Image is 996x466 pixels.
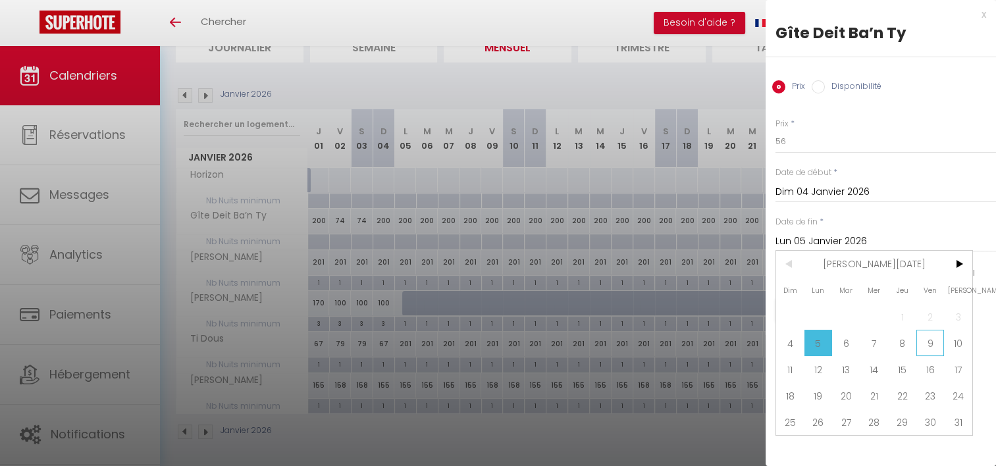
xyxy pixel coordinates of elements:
span: > [944,251,972,277]
span: 3 [944,303,972,330]
span: 9 [916,330,945,356]
div: x [766,7,986,22]
span: 24 [944,382,972,409]
span: 19 [804,382,833,409]
span: 15 [888,356,916,382]
span: 8 [888,330,916,356]
span: 30 [916,409,945,435]
span: Mar [832,277,860,303]
span: 14 [860,356,889,382]
label: Date de début [775,167,831,179]
span: 31 [944,409,972,435]
span: 17 [944,356,972,382]
span: 2 [916,303,945,330]
span: 20 [832,382,860,409]
div: Gîte Deit Ba’n Ty [775,22,986,43]
span: < [776,251,804,277]
span: 5 [804,330,833,356]
span: 27 [832,409,860,435]
span: 22 [888,382,916,409]
span: Jeu [888,277,916,303]
span: Mer [860,277,889,303]
span: 1 [888,303,916,330]
span: 6 [832,330,860,356]
span: 7 [860,330,889,356]
span: Dim [776,277,804,303]
span: 23 [916,382,945,409]
span: [PERSON_NAME] [944,277,972,303]
span: 21 [860,382,889,409]
span: 11 [776,356,804,382]
span: Ven [916,277,945,303]
span: 13 [832,356,860,382]
label: Prix [785,80,805,95]
span: Lun [804,277,833,303]
span: [PERSON_NAME][DATE] [804,251,945,277]
span: 12 [804,356,833,382]
span: 4 [776,330,804,356]
label: Prix [775,118,789,130]
label: Disponibilité [825,80,881,95]
span: 29 [888,409,916,435]
label: Date de fin [775,216,818,228]
span: 25 [776,409,804,435]
span: 10 [944,330,972,356]
span: 18 [776,382,804,409]
span: 16 [916,356,945,382]
span: 28 [860,409,889,435]
span: 26 [804,409,833,435]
